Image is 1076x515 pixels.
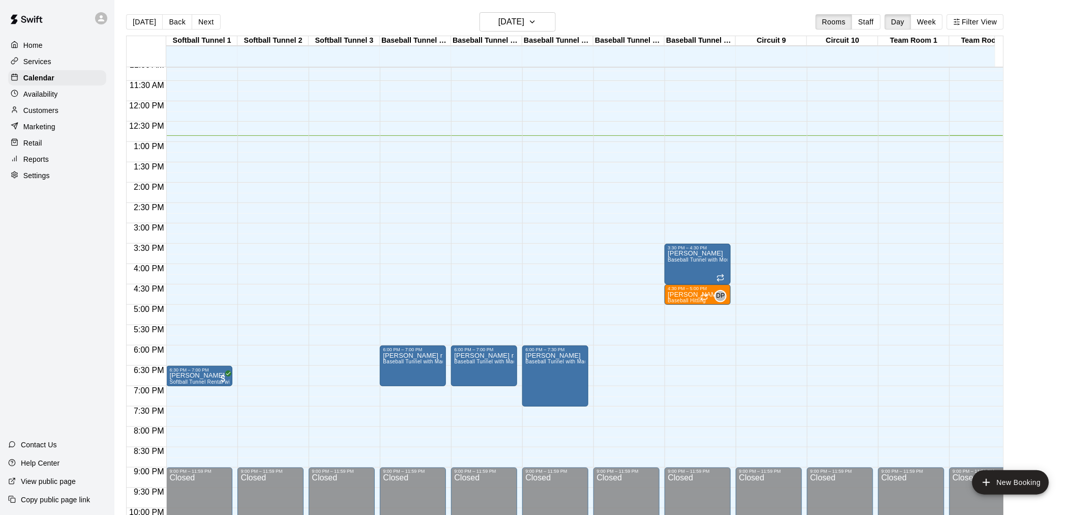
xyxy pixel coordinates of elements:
span: 1:00 PM [131,142,167,151]
span: 3:30 PM [131,244,167,252]
div: 6:00 PM – 7:00 PM [383,347,443,352]
button: add [972,470,1049,495]
div: Circuit 10 [807,36,878,46]
span: Baseball Tunnel with Machine [525,359,597,364]
p: Customers [23,105,58,116]
div: 6:30 PM – 7:00 PM: Lexi Wilson [166,366,232,386]
span: 9:00 PM [131,468,167,476]
div: 9:00 PM – 11:59 PM [952,469,1012,474]
p: Services [23,56,51,67]
p: Copy public page link [21,495,90,505]
h6: [DATE] [498,15,524,29]
span: 8:30 PM [131,447,167,456]
span: 4:30 PM [131,284,167,293]
button: Next [192,14,220,30]
p: Retail [23,138,42,148]
span: 1:30 PM [131,162,167,171]
div: 9:00 PM – 11:59 PM [383,469,443,474]
span: Baseball Tunnel with Mound [668,257,736,263]
a: Availability [8,87,106,102]
a: Settings [8,168,106,183]
div: 6:00 PM – 7:30 PM: steven gonzales [522,346,588,407]
span: 9:30 PM [131,488,167,497]
span: 8:00 PM [131,427,167,436]
div: 9:00 PM – 11:59 PM [739,469,799,474]
div: Baseball Tunnel 4 (Machine) [380,36,451,46]
div: 9:00 PM – 11:59 PM [881,469,941,474]
p: Help Center [21,458,59,468]
div: 6:00 PM – 7:30 PM [525,347,585,352]
span: Donnie Peters [719,290,727,302]
p: Marketing [23,122,55,132]
span: 4:00 PM [131,264,167,273]
a: Services [8,54,106,69]
span: 5:30 PM [131,325,167,334]
div: 6:00 PM – 7:00 PM [454,347,514,352]
span: Baseball Hitting [668,298,706,303]
div: 9:00 PM – 11:59 PM [810,469,870,474]
p: Home [23,40,43,50]
span: Softball Tunnel Rental with Machine [169,379,256,385]
div: Baseball Tunnel 6 (Machine) [522,36,593,46]
div: Softball Tunnel 1 [166,36,237,46]
div: 4:30 PM – 5:00 PM [668,286,728,291]
button: [DATE] [480,12,556,32]
button: Staff [852,14,881,30]
div: 9:00 PM – 11:59 PM [525,469,585,474]
a: Retail [8,135,106,151]
span: 12:00 PM [127,101,166,110]
span: 5:00 PM [131,305,167,313]
div: 3:30 PM – 4:30 PM: donnie [665,244,731,284]
a: Calendar [8,70,106,85]
span: 6:00 PM [131,346,167,354]
div: 3:30 PM – 4:30 PM [668,245,728,250]
div: 6:00 PM – 7:00 PM: hess rancho bb [380,346,446,386]
span: 7:30 PM [131,407,167,415]
button: Week [911,14,943,30]
span: 6:30 PM [131,366,167,375]
span: 3:00 PM [131,223,167,232]
span: Recurring event [716,274,725,282]
a: Customers [8,103,106,118]
div: Team Room 1 [878,36,949,46]
span: 7:00 PM [131,386,167,395]
div: 9:00 PM – 11:59 PM [668,469,728,474]
p: Calendar [23,73,54,83]
button: Back [162,14,192,30]
div: 9:00 PM – 11:59 PM [241,469,301,474]
div: Baseball Tunnel 5 (Machine) [451,36,522,46]
p: Contact Us [21,440,57,450]
p: Availability [23,89,58,99]
a: Reports [8,152,106,167]
span: DP [716,291,725,301]
div: 4:30 PM – 5:00 PM: Gariano [665,284,731,305]
div: Baseball Tunnel 8 (Mound) [665,36,736,46]
div: Softball Tunnel 2 [237,36,309,46]
span: 11:30 AM [127,81,167,90]
span: 12:30 PM [127,122,166,130]
div: 6:30 PM – 7:00 PM [169,367,229,373]
div: Baseball Tunnel 7 (Mound/Machine) [593,36,665,46]
button: Day [885,14,911,30]
div: Donnie Peters [714,290,727,302]
a: Marketing [8,119,106,134]
div: 6:00 PM – 7:00 PM: hess rancho bb [451,346,517,386]
a: Home [8,38,106,53]
div: 9:00 PM – 11:59 PM [312,469,372,474]
span: Baseball Tunnel with Machine [454,359,526,364]
span: All customers have paid [218,374,228,384]
div: Softball Tunnel 3 [309,36,380,46]
span: Baseball Tunnel with Machine [383,359,455,364]
button: Rooms [816,14,852,30]
p: Reports [23,154,49,164]
button: Filter View [947,14,1004,30]
div: 9:00 PM – 11:59 PM [596,469,656,474]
